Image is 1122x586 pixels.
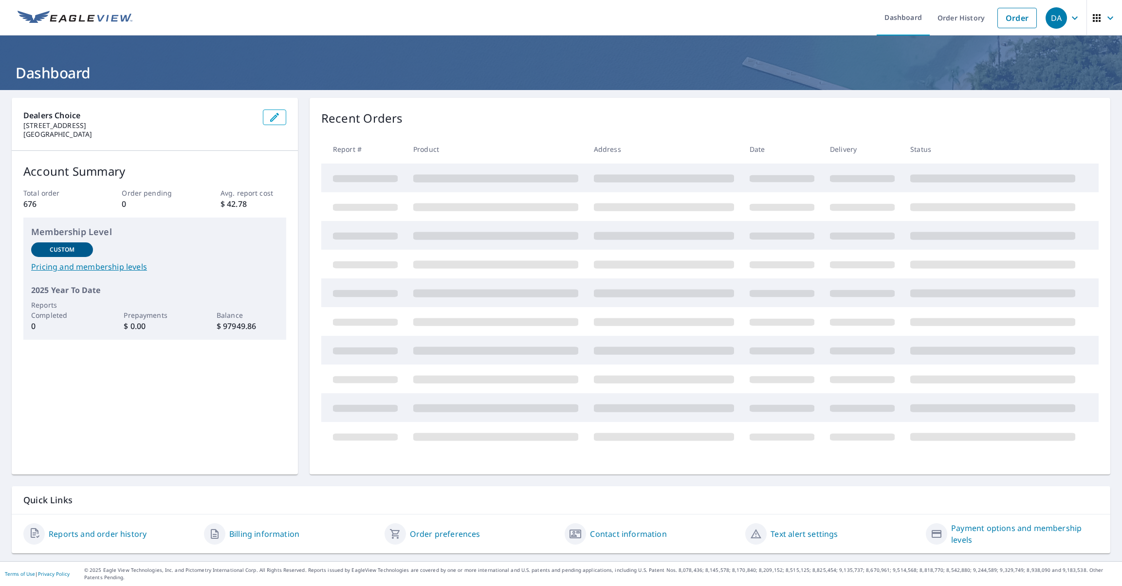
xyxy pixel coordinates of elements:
p: Reports Completed [31,300,93,320]
p: Avg. report cost [221,188,286,198]
p: Custom [50,245,75,254]
p: Recent Orders [321,110,403,127]
p: 0 [122,198,187,210]
p: 2025 Year To Date [31,284,278,296]
p: 676 [23,198,89,210]
th: Date [742,135,822,164]
p: Dealers Choice [23,110,255,121]
p: Balance [217,310,278,320]
a: Reports and order history [49,528,147,540]
div: DA [1046,7,1067,29]
p: [GEOGRAPHIC_DATA] [23,130,255,139]
p: 0 [31,320,93,332]
p: $ 42.78 [221,198,286,210]
a: Order [997,8,1037,28]
p: Prepayments [124,310,185,320]
a: Contact information [590,528,666,540]
h1: Dashboard [12,63,1110,83]
p: | [5,571,70,577]
img: EV Logo [18,11,132,25]
th: Address [586,135,742,164]
p: Total order [23,188,89,198]
p: Account Summary [23,163,286,180]
a: Terms of Use [5,570,35,577]
p: [STREET_ADDRESS] [23,121,255,130]
p: Order pending [122,188,187,198]
a: Text alert settings [771,528,838,540]
p: $ 0.00 [124,320,185,332]
a: Order preferences [410,528,480,540]
p: © 2025 Eagle View Technologies, Inc. and Pictometry International Corp. All Rights Reserved. Repo... [84,567,1117,581]
th: Delivery [822,135,902,164]
p: Membership Level [31,225,278,238]
th: Report # [321,135,405,164]
a: Pricing and membership levels [31,261,278,273]
a: Privacy Policy [38,570,70,577]
a: Payment options and membership levels [951,522,1099,546]
th: Product [405,135,586,164]
p: Quick Links [23,494,1099,506]
th: Status [902,135,1083,164]
p: $ 97949.86 [217,320,278,332]
a: Billing information [229,528,299,540]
